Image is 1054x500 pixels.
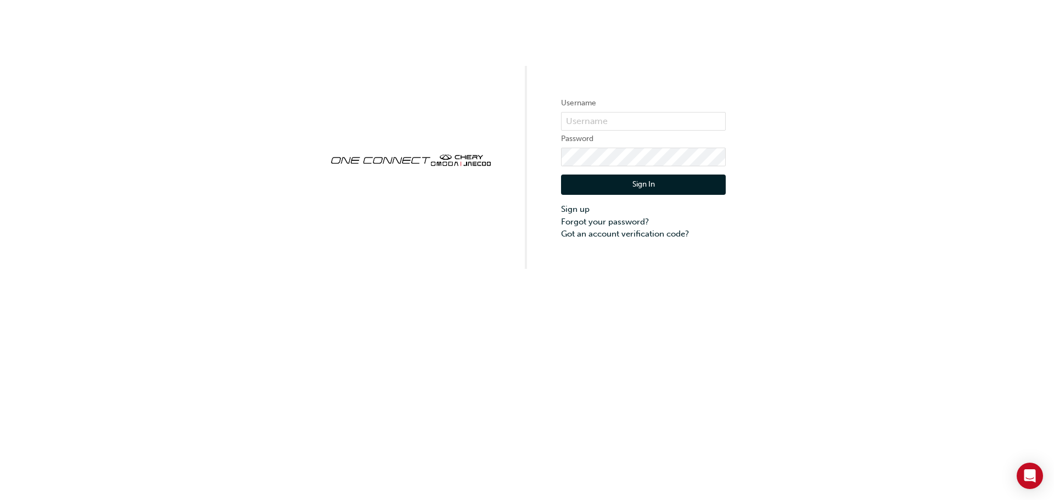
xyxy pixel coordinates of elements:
a: Sign up [561,203,726,216]
div: Open Intercom Messenger [1017,463,1043,489]
a: Got an account verification code? [561,228,726,240]
input: Username [561,112,726,131]
img: oneconnect [328,145,493,173]
button: Sign In [561,175,726,195]
label: Password [561,132,726,145]
label: Username [561,97,726,110]
a: Forgot your password? [561,216,726,228]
